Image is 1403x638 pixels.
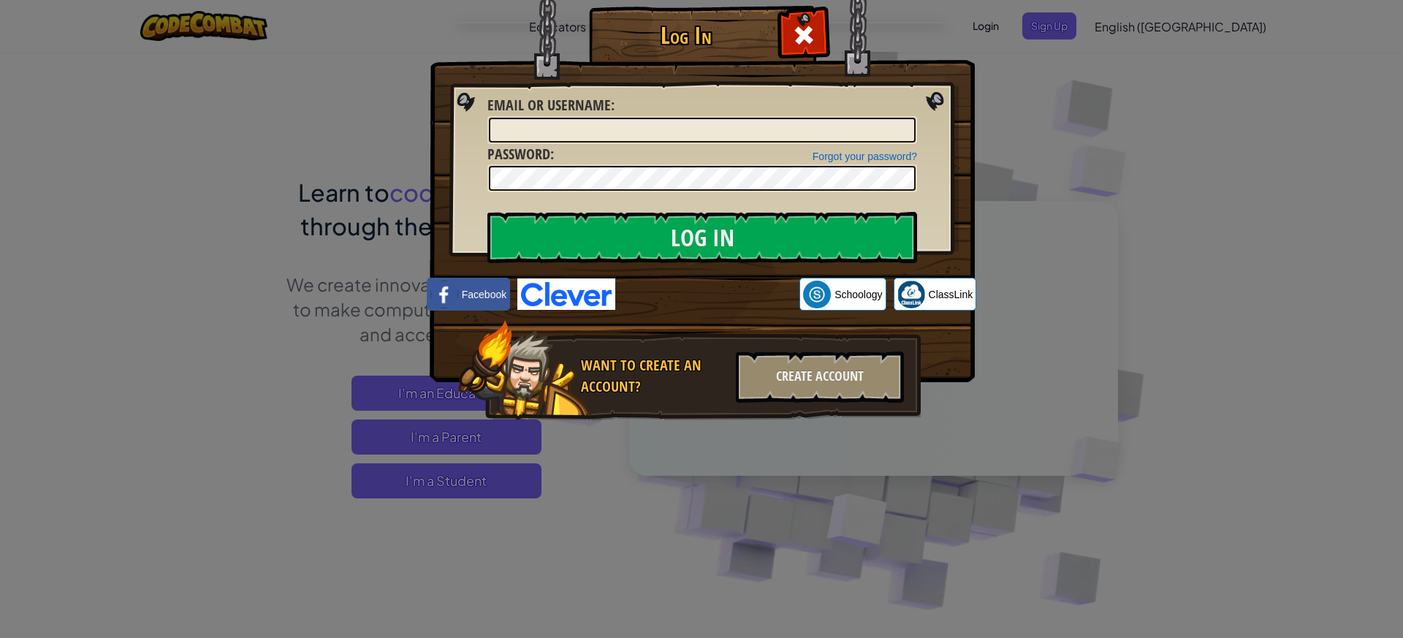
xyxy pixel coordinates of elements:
[581,355,727,397] div: Want to create an account?
[834,287,882,302] span: Schoology
[517,278,615,310] img: clever-logo-blue.png
[487,144,554,165] label: :
[803,281,831,308] img: schoology.png
[487,95,615,116] label: :
[593,23,779,48] h1: Log In
[487,95,611,115] span: Email or Username
[615,278,799,311] iframe: Sign in with Google Button
[813,151,917,162] a: Forgot your password?
[736,352,904,403] div: Create Account
[897,281,925,308] img: classlink-logo-small.png
[487,144,550,164] span: Password
[487,212,917,263] input: Log In
[430,281,458,308] img: facebook_small.png
[929,287,973,302] span: ClassLink
[462,287,506,302] span: Facebook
